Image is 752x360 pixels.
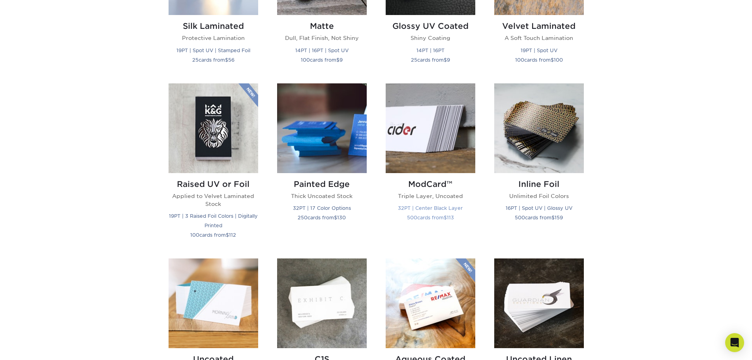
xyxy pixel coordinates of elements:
img: C1S Business Cards [277,258,367,348]
p: Shiny Coating [386,34,475,42]
span: 25 [411,57,417,63]
span: 100 [554,57,563,63]
span: $ [225,57,228,63]
h2: Velvet Laminated [494,21,584,31]
span: $ [226,232,229,238]
span: 113 [447,215,454,221]
small: cards from [407,215,454,221]
p: A Soft Touch Lamination [494,34,584,42]
h2: Inline Foil [494,179,584,189]
p: Applied to Velvet Laminated Stock [169,192,258,208]
h2: ModCard™ [386,179,475,189]
span: $ [551,215,555,221]
small: 19PT | Spot UV [521,47,557,53]
span: 25 [192,57,199,63]
small: 16PT | Spot UV | Glossy UV [506,205,572,211]
small: cards from [411,57,450,63]
small: cards from [515,215,563,221]
span: 100 [301,57,310,63]
small: cards from [192,57,234,63]
img: Raised UV or Foil Business Cards [169,83,258,173]
a: Painted Edge Business Cards Painted Edge Thick Uncoated Stock 32PT | 17 Color Options 250cards fr... [277,83,367,249]
p: Thick Uncoated Stock [277,192,367,200]
a: Raised UV or Foil Business Cards Raised UV or Foil Applied to Velvet Laminated Stock 19PT | 3 Rai... [169,83,258,249]
a: ModCard™ Business Cards ModCard™ Triple Layer, Uncoated 32PT | Center Black Layer 500cards from$113 [386,83,475,249]
p: Unlimited Foil Colors [494,192,584,200]
p: Protective Lamination [169,34,258,42]
small: cards from [301,57,343,63]
p: Dull, Flat Finish, Not Shiny [277,34,367,42]
span: 56 [228,57,234,63]
span: 500 [515,215,525,221]
img: Painted Edge Business Cards [277,83,367,173]
img: New Product [456,258,475,282]
img: ModCard™ Business Cards [386,83,475,173]
span: 100 [515,57,524,63]
small: 32PT | Center Black Layer [398,205,463,211]
small: 32PT | 17 Color Options [293,205,351,211]
img: Uncoated Linen Business Cards [494,258,584,348]
small: 14PT | 16PT | Spot UV [295,47,349,53]
span: $ [444,215,447,221]
img: New Product [238,83,258,107]
h2: Painted Edge [277,179,367,189]
iframe: Google Customer Reviews [2,336,67,357]
small: 19PT | 3 Raised Foil Colors | Digitally Printed [169,213,258,228]
span: 500 [407,215,417,221]
span: 112 [229,232,236,238]
span: 130 [337,215,346,221]
small: cards from [190,232,236,238]
small: cards from [515,57,563,63]
span: 100 [190,232,199,238]
small: 19PT | Spot UV | Stamped Foil [176,47,250,53]
span: $ [334,215,337,221]
h2: Silk Laminated [169,21,258,31]
p: Triple Layer, Uncoated [386,192,475,200]
img: Uncoated Business Cards [169,258,258,348]
a: Inline Foil Business Cards Inline Foil Unlimited Foil Colors 16PT | Spot UV | Glossy UV 500cards ... [494,83,584,249]
h2: Glossy UV Coated [386,21,475,31]
span: 9 [447,57,450,63]
span: 159 [555,215,563,221]
span: $ [444,57,447,63]
span: 9 [339,57,343,63]
span: $ [336,57,339,63]
small: cards from [298,215,346,221]
img: Aqueous Coated Business Cards [386,258,475,348]
h2: Raised UV or Foil [169,179,258,189]
div: Open Intercom Messenger [725,333,744,352]
img: Inline Foil Business Cards [494,83,584,173]
span: $ [551,57,554,63]
h2: Matte [277,21,367,31]
span: 250 [298,215,308,221]
small: 14PT | 16PT [416,47,444,53]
